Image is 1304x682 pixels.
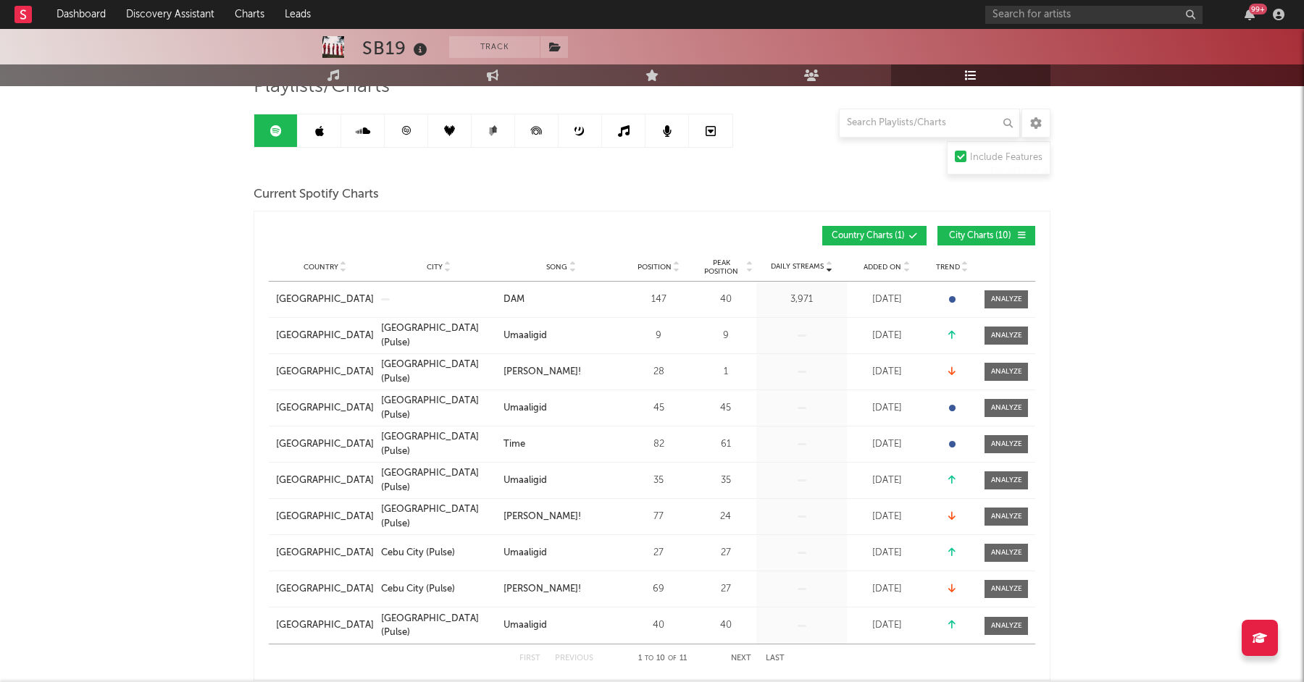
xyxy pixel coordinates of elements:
div: DAM [503,292,524,307]
a: [GEOGRAPHIC_DATA] [276,329,374,343]
div: Cebu City (Pulse) [381,546,455,560]
a: Cebu City (Pulse) [381,546,496,560]
div: 147 [626,292,691,307]
div: [DATE] [850,618,923,633]
div: Include Features [970,149,1042,167]
a: [GEOGRAPHIC_DATA] [276,546,374,560]
div: 40 [626,618,691,633]
input: Search Playlists/Charts [839,109,1020,138]
div: [DATE] [850,437,923,452]
a: [PERSON_NAME]! [503,510,619,524]
span: Playlists/Charts [254,78,390,96]
a: [GEOGRAPHIC_DATA] (Pulse) [381,394,496,422]
div: 3,971 [760,292,843,307]
div: 9 [626,329,691,343]
a: [GEOGRAPHIC_DATA] [276,401,374,416]
button: City Charts(10) [937,226,1035,245]
div: Time [503,437,525,452]
a: Umaaligid [503,329,619,343]
div: [PERSON_NAME]! [503,365,581,379]
div: 45 [626,401,691,416]
div: [PERSON_NAME]! [503,582,581,597]
div: Umaaligid [503,546,547,560]
div: [DATE] [850,365,923,379]
div: 27 [698,546,753,560]
div: 61 [698,437,753,452]
a: Umaaligid [503,618,619,633]
div: Umaaligid [503,401,547,416]
span: Country Charts ( 1 ) [832,232,905,240]
div: 1 10 11 [622,650,702,668]
a: [GEOGRAPHIC_DATA] [276,582,374,597]
div: [DATE] [850,582,923,597]
div: 69 [626,582,691,597]
a: Umaaligid [503,401,619,416]
button: Last [766,654,785,662]
div: [DATE] [850,546,923,560]
input: Search for artists [985,6,1203,24]
div: Umaaligid [503,618,547,633]
div: 40 [698,292,753,307]
div: 40 [698,618,753,633]
span: Position [638,263,672,271]
div: [DATE] [850,473,923,488]
div: Umaaligid [503,329,547,343]
a: [GEOGRAPHIC_DATA] (Pulse) [381,502,496,531]
div: [DATE] [850,292,923,307]
div: 82 [626,437,691,452]
span: Country [304,263,338,271]
div: SB19 [362,36,431,60]
div: 9 [698,329,753,343]
span: to [645,655,653,662]
div: [DATE] [850,510,923,524]
button: Next [731,654,751,662]
a: [GEOGRAPHIC_DATA] [276,292,374,307]
a: [PERSON_NAME]! [503,365,619,379]
div: [GEOGRAPHIC_DATA] (Pulse) [381,321,496,350]
a: [GEOGRAPHIC_DATA] [276,365,374,379]
span: Current Spotify Charts [254,186,379,203]
div: Umaaligid [503,473,547,488]
div: 99 + [1249,4,1267,14]
div: 1 [698,365,753,379]
div: Cebu City (Pulse) [381,582,455,597]
a: [GEOGRAPHIC_DATA] [276,618,374,633]
a: [GEOGRAPHIC_DATA] (Pulse) [381,466,496,494]
a: [GEOGRAPHIC_DATA] [276,510,374,524]
div: 24 [698,510,753,524]
div: 27 [698,582,753,597]
a: [GEOGRAPHIC_DATA] (Pulse) [381,430,496,458]
div: 45 [698,401,753,416]
span: City [427,263,443,271]
span: Trend [936,263,960,271]
a: Time [503,437,619,452]
div: [DATE] [850,401,923,416]
span: Added On [864,263,901,271]
span: City Charts ( 10 ) [947,232,1013,240]
div: 28 [626,365,691,379]
button: 99+ [1245,9,1255,20]
div: 35 [698,473,753,488]
a: [GEOGRAPHIC_DATA] (Pulse) [381,358,496,386]
a: [GEOGRAPHIC_DATA] [276,473,374,488]
div: [DATE] [850,329,923,343]
button: First [519,654,540,662]
a: [GEOGRAPHIC_DATA] [276,437,374,452]
a: Cebu City (Pulse) [381,582,496,597]
a: [PERSON_NAME]! [503,582,619,597]
div: 77 [626,510,691,524]
a: Umaaligid [503,473,619,488]
div: [GEOGRAPHIC_DATA] (Pulse) [381,612,496,640]
span: Song [546,263,567,271]
span: of [668,655,677,662]
div: [PERSON_NAME]! [503,510,581,524]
